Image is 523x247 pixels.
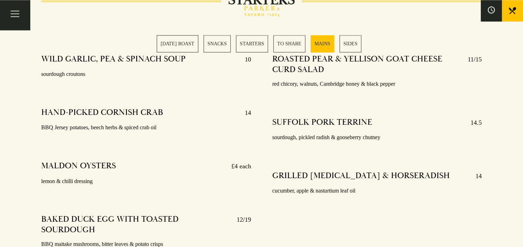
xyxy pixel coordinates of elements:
[230,214,251,235] p: 12/19
[41,107,163,118] h4: HAND-PICKED CORNISH CRAB
[157,35,198,52] a: 1 / 6
[224,161,251,172] p: £4 each
[272,132,482,143] p: sourdough, pickled radish & gooseberry chutney
[41,161,116,172] h4: MALDON OYSTERS
[41,176,251,187] p: lemon & chilli dressing
[204,35,231,52] a: 2 / 6
[311,35,334,52] a: 5 / 6
[41,123,251,133] p: BBQ Jersey potatoes, beech herbs & spiced crab oil
[272,170,450,182] h4: GRILLED [MEDICAL_DATA] & HORSERADISH
[468,170,482,182] p: 14
[272,79,482,89] p: red chicory, walnuts, Cambridge honey & black pepper
[273,35,305,52] a: 4 / 6
[463,117,482,128] p: 14.5
[41,69,251,79] p: sourdough croutons
[272,117,372,128] h4: SUFFOLK PORK TERRINE
[340,35,361,52] a: 6 / 6
[272,186,482,196] p: cucumber, apple & nasturtium leaf oil
[236,35,268,52] a: 3 / 6
[41,214,230,235] h4: BAKED DUCK EGG WITH TOASTED SOURDOUGH
[238,107,251,118] p: 14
